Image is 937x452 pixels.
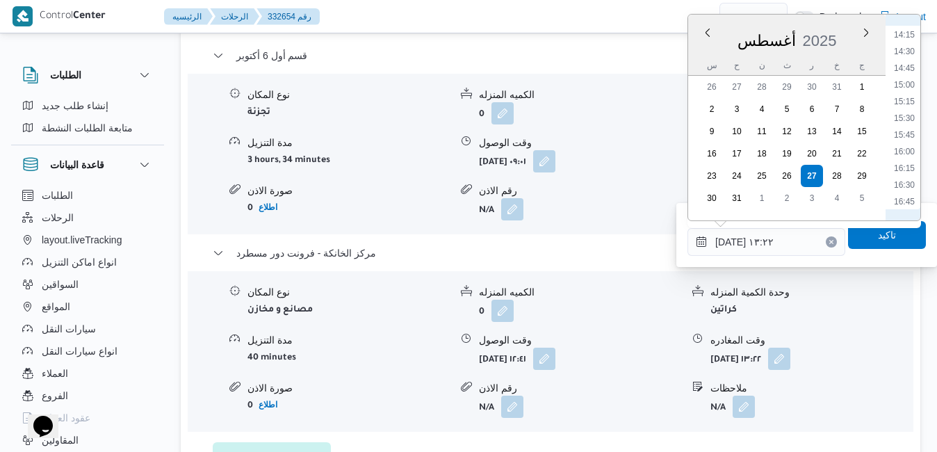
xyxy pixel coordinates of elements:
button: انواع سيارات النقل [17,340,158,362]
div: day-2 [776,187,798,209]
li: 16:00 [888,145,920,159]
button: قاعدة البيانات [22,156,153,173]
span: تاكيد [878,227,896,243]
div: day-9 [701,120,723,143]
button: Next month [861,27,872,38]
iframe: chat widget [14,396,58,438]
h3: قاعدة البيانات [50,156,104,173]
div: Button. Open the year selector. 2025 is currently selected. [802,31,838,50]
button: Previous Month [702,27,713,38]
li: 14:30 [888,45,920,58]
b: 0 [479,307,484,317]
span: انواع سيارات النقل [42,343,117,360]
span: انواع اماكن التنزيل [42,254,117,271]
div: day-12 [776,120,798,143]
span: متابعة الطلبات النشطة [42,120,133,136]
div: day-13 [801,120,823,143]
b: كراتين [710,305,737,315]
button: مركز الخانكة - فرونت دور مسطرد [213,245,889,261]
button: الرحلات [210,8,259,25]
span: مركز الخانكة - فرونت دور مسطرد [236,245,376,261]
button: 332654 رقم [256,8,320,25]
div: day-17 [726,143,748,165]
div: وقت الوصول [479,333,681,348]
span: أغسطس [738,32,796,49]
span: قسم أول 6 أكتوبر [236,47,307,64]
div: day-24 [726,165,748,187]
div: مدة التنزيل [247,333,450,348]
div: day-31 [826,76,848,98]
button: إنشاء طلب جديد [17,95,158,117]
div: day-19 [776,143,798,165]
button: الطلبات [22,67,153,83]
div: day-27 [801,165,823,187]
div: day-18 [751,143,773,165]
div: day-11 [751,120,773,143]
div: day-15 [851,120,873,143]
input: Press the down key to enter a popover containing a calendar. Press the escape key to close the po... [687,228,845,256]
div: day-3 [726,98,748,120]
button: متابعة الطلبات النشطة [17,117,158,139]
div: day-5 [776,98,798,120]
button: الطلبات [17,184,158,207]
button: المواقع [17,296,158,318]
li: 15:00 [888,78,920,92]
span: عقود العملاء [42,410,90,426]
li: 15:30 [888,111,920,125]
span: الفروع [42,387,68,404]
span: سيارات النقل [42,321,96,337]
div: day-1 [851,76,873,98]
div: رقم الاذن [479,184,681,198]
div: day-28 [826,165,848,187]
div: صورة الاذن [247,381,450,396]
div: day-30 [801,76,823,98]
div: رقم الاذن [479,381,681,396]
b: 3 hours, 34 minutes [247,156,330,166]
div: ر [801,56,823,75]
b: N/A [710,403,726,413]
li: 15:45 [888,128,920,142]
button: اطلاع [253,396,283,413]
div: الكميه المنزله [479,285,681,300]
div: قسم أول 6 أكتوبر [188,74,913,234]
div: ج [851,56,873,75]
div: day-23 [701,165,723,187]
div: day-1 [751,187,773,209]
div: ن [751,56,773,75]
div: day-21 [826,143,848,165]
button: قسم أول 6 أكتوبر [213,47,889,64]
li: 16:15 [888,161,920,175]
div: day-4 [826,187,848,209]
button: اطلاع [253,199,283,216]
span: المقاولين [42,432,79,449]
b: مصانع و مخازن [247,305,313,315]
div: خ [826,56,848,75]
div: month-٢٠٢٥-٠٨ [699,76,874,209]
button: سيارات النقل [17,318,158,340]
div: day-14 [826,120,848,143]
span: Dark mode [814,11,867,22]
div: الكميه المنزله [479,88,681,102]
b: اطلاع [259,400,277,410]
div: ث [776,56,798,75]
b: [DATE] ١٣:٢٢ [710,355,761,365]
span: layout.liveTracking [42,232,122,248]
li: 14:15 [888,28,920,42]
button: layout.liveTracking [17,229,158,251]
div: day-27 [726,76,748,98]
b: 0 [247,204,253,213]
button: انواع اماكن التنزيل [17,251,158,273]
span: Logout [896,8,926,25]
span: العملاء [42,365,68,382]
div: ملاحظات [710,381,913,396]
div: نوع المكان [247,88,450,102]
button: الفروع [17,385,158,407]
div: day-20 [801,143,823,165]
div: وقت المغادره [710,333,913,348]
span: الطلبات [42,187,73,204]
div: day-29 [776,76,798,98]
b: تجزئة [247,108,270,118]
button: الرحلات [17,207,158,229]
li: 16:30 [888,178,920,192]
div: وقت الوصول [479,136,681,150]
